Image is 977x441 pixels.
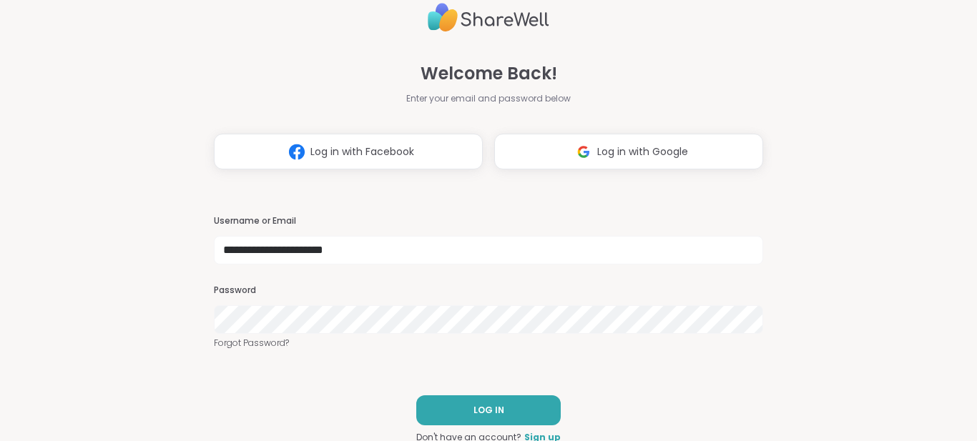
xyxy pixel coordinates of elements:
img: ShareWell Logomark [283,139,310,165]
span: LOG IN [473,404,504,417]
span: Welcome Back! [421,61,557,86]
button: Log in with Google [494,134,763,169]
button: Log in with Facebook [214,134,483,169]
a: Forgot Password? [214,337,763,350]
span: Log in with Facebook [310,144,414,159]
span: Log in with Google [597,144,688,159]
h3: Username or Email [214,215,763,227]
button: LOG IN [416,395,561,425]
span: Enter your email and password below [406,92,571,105]
h3: Password [214,284,763,297]
img: ShareWell Logomark [570,139,597,165]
